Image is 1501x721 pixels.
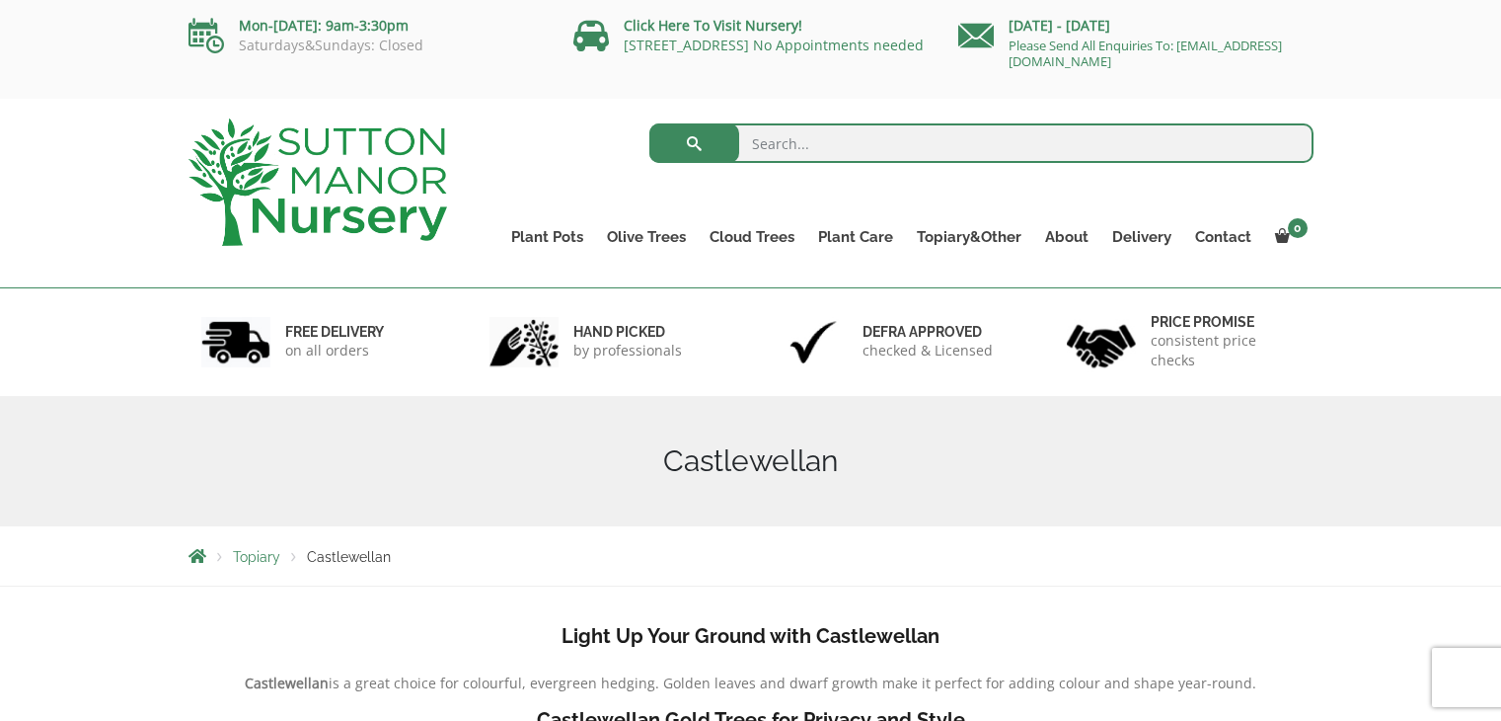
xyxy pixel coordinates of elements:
img: 4.jpg [1067,312,1136,372]
a: Plant Care [806,223,905,251]
h6: Price promise [1151,313,1301,331]
a: Click Here To Visit Nursery! [624,16,802,35]
img: 1.jpg [201,317,270,367]
h1: Castlewellan [188,443,1313,479]
h6: Defra approved [863,323,993,341]
span: 0 [1288,218,1308,238]
p: by professionals [573,341,682,360]
p: [DATE] - [DATE] [958,14,1313,38]
a: Delivery [1100,223,1183,251]
img: logo [188,119,447,246]
p: on all orders [285,341,384,360]
h6: hand picked [573,323,682,341]
a: About [1033,223,1100,251]
p: Mon-[DATE]: 9am-3:30pm [188,14,544,38]
input: Search... [649,123,1313,163]
a: Contact [1183,223,1263,251]
p: Saturdays&Sundays: Closed [188,38,544,53]
a: [STREET_ADDRESS] No Appointments needed [624,36,924,54]
a: Olive Trees [595,223,698,251]
img: 2.jpg [489,317,559,367]
p: checked & Licensed [863,341,993,360]
a: Please Send All Enquiries To: [EMAIL_ADDRESS][DOMAIN_NAME] [1009,37,1282,70]
p: consistent price checks [1151,331,1301,370]
a: Topiary&Other [905,223,1033,251]
img: 3.jpg [779,317,848,367]
nav: Breadcrumbs [188,548,1313,564]
a: Cloud Trees [698,223,806,251]
a: Topiary [233,549,280,565]
a: Plant Pots [499,223,595,251]
b: Light Up Your Ground with Castlewellan [562,624,939,648]
span: is a great choice for colourful, evergreen hedging. Golden leaves and dwarf growth make it perfec... [329,674,1256,692]
b: Castlewellan [245,674,329,692]
h6: FREE DELIVERY [285,323,384,341]
a: 0 [1263,223,1313,251]
span: Castlewellan [307,549,391,565]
